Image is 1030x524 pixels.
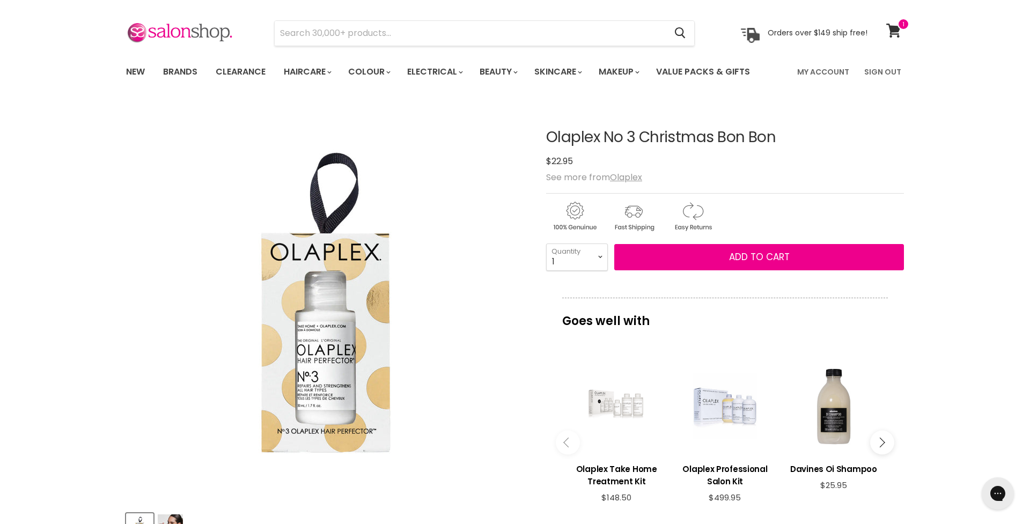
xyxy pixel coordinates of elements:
[791,61,856,83] a: My Account
[118,61,153,83] a: New
[275,21,666,46] input: Search
[562,298,888,333] p: Goes well with
[526,61,588,83] a: Skincare
[546,243,608,270] select: Quantity
[858,61,908,83] a: Sign Out
[820,479,847,491] span: $25.95
[113,56,917,87] nav: Main
[614,244,904,271] button: Add to cart
[155,61,205,83] a: Brands
[568,455,665,493] a: View product:Olaplex Take Home Treatment Kit
[664,200,721,233] img: returns.gif
[118,56,775,87] ul: Main menu
[546,200,603,233] img: genuine.gif
[676,463,774,488] h3: Olaplex Professional Salon Kit
[399,61,469,83] a: Electrical
[126,102,527,503] div: Olaplex No 3 Christmas Bon Bon image. Click or Scroll to Zoom.
[276,61,338,83] a: Haircare
[676,455,774,493] a: View product:Olaplex Professional Salon Kit
[591,61,646,83] a: Makeup
[274,20,695,46] form: Product
[601,492,631,503] span: $148.50
[768,28,867,38] p: Orders over $149 ship free!
[666,21,694,46] button: Search
[546,155,573,167] span: $22.95
[976,474,1019,513] iframe: Gorgias live chat messenger
[546,171,642,183] span: See more from
[340,61,397,83] a: Colour
[785,455,882,481] a: View product:Davines Oi Shampoo
[546,129,904,146] h1: Olaplex No 3 Christmas Bon Bon
[208,61,274,83] a: Clearance
[605,200,662,233] img: shipping.gif
[648,61,758,83] a: Value Packs & Gifts
[709,492,741,503] span: $499.95
[729,250,790,263] span: Add to cart
[610,171,642,183] a: Olaplex
[472,61,524,83] a: Beauty
[568,463,665,488] h3: Olaplex Take Home Treatment Kit
[785,463,882,475] h3: Davines Oi Shampoo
